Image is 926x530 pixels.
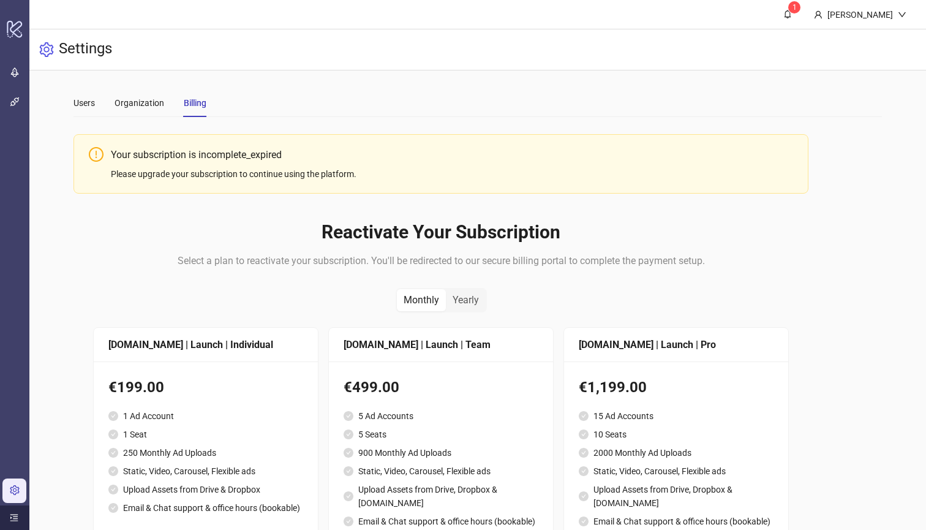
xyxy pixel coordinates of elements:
span: check-circle [579,430,589,439]
div: [DOMAIN_NAME] | Launch | Pro [579,337,774,352]
span: bell [783,10,792,18]
span: check-circle [344,448,353,458]
li: 5 Ad Accounts [344,409,538,423]
li: Static, Video, Carousel, Flexible ads [344,464,538,478]
li: 1 Ad Account [108,409,303,423]
span: check-circle [108,448,118,458]
div: Monthly [397,289,446,311]
span: check-circle [344,411,353,421]
div: Your subscription is incomplete_expired [111,147,793,162]
span: check-circle [108,430,118,439]
li: 250 Monthly Ad Uploads [108,446,303,460]
span: check-circle [344,466,353,476]
li: 2000 Monthly Ad Uploads [579,446,774,460]
li: 1 Seat [108,428,303,441]
div: Please upgrade your subscription to continue using the platform. [111,167,793,181]
div: [DOMAIN_NAME] | Launch | Team [344,337,538,352]
div: [DOMAIN_NAME] | Launch | Individual [108,337,303,352]
span: check-circle [344,491,353,501]
div: segmented control [396,288,487,312]
div: Organization [115,96,164,110]
span: check-circle [108,503,118,513]
div: Billing [184,96,206,110]
span: menu-unfold [10,513,18,522]
sup: 1 [788,1,800,13]
span: 1 [792,3,797,12]
h3: Settings [59,39,112,60]
span: check-circle [108,466,118,476]
li: Upload Assets from Drive, Dropbox & [DOMAIN_NAME] [344,483,538,510]
li: Email & Chat support & office hours (bookable) [579,515,774,528]
span: down [898,10,906,19]
span: check-circle [108,485,118,494]
li: Email & Chat support & office hours (bookable) [108,501,303,515]
span: setting [39,42,54,57]
h2: Reactivate Your Subscription [93,221,789,244]
span: check-circle [579,411,589,421]
span: user [814,10,822,19]
span: check-circle [108,411,118,421]
li: 10 Seats [579,428,774,441]
span: exclamation-circle [89,147,104,162]
span: check-circle [579,517,589,526]
div: Users [73,96,95,110]
div: €199.00 [108,376,303,399]
div: Yearly [446,289,486,311]
li: Static, Video, Carousel, Flexible ads [108,464,303,478]
span: check-circle [579,491,589,501]
li: 15 Ad Accounts [579,409,774,423]
span: check-circle [579,466,589,476]
li: Upload Assets from Drive, Dropbox & [DOMAIN_NAME] [579,483,774,510]
li: Email & Chat support & office hours (bookable) [344,515,538,528]
li: 5 Seats [344,428,538,441]
li: Static, Video, Carousel, Flexible ads [579,464,774,478]
div: €499.00 [344,376,538,399]
span: Select a plan to reactivate your subscription. You'll be redirected to our secure billing portal ... [178,255,705,267]
div: €1,199.00 [579,376,774,399]
span: check-circle [344,430,353,439]
span: check-circle [579,448,589,458]
div: [PERSON_NAME] [822,8,898,21]
li: Upload Assets from Drive & Dropbox [108,483,303,496]
li: 900 Monthly Ad Uploads [344,446,538,460]
span: check-circle [344,517,353,526]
